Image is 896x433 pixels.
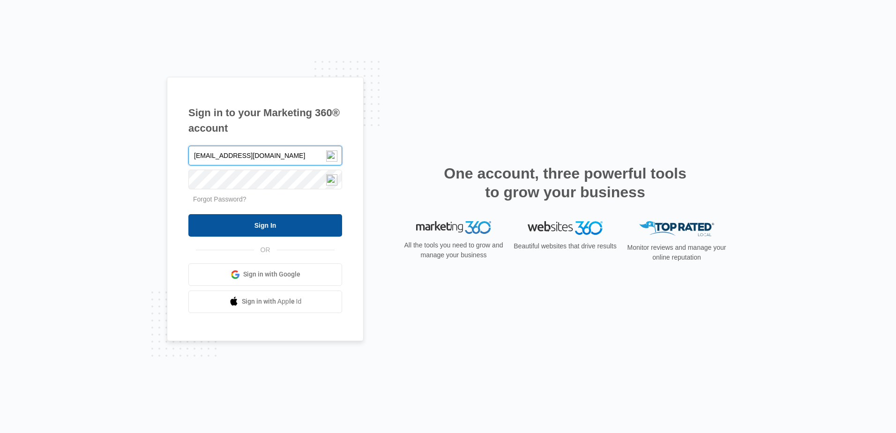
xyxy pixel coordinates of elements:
img: npw-badge-icon-locked.svg [326,174,337,186]
span: Sign in with Google [243,269,300,279]
p: All the tools you need to grow and manage your business [401,240,506,260]
p: Monitor reviews and manage your online reputation [624,243,729,262]
input: Sign In [188,214,342,237]
h1: Sign in to your Marketing 360® account [188,105,342,136]
a: Sign in with Google [188,263,342,286]
p: Beautiful websites that drive results [513,241,618,251]
span: Sign in with Apple Id [242,297,302,306]
img: Top Rated Local [639,221,714,237]
img: npw-badge-icon-locked.svg [326,150,337,162]
a: Sign in with Apple Id [188,291,342,313]
span: OR [254,245,277,255]
input: Email [188,146,342,165]
img: Websites 360 [528,221,603,235]
a: Forgot Password? [193,195,246,203]
h2: One account, three powerful tools to grow your business [441,164,689,202]
img: Marketing 360 [416,221,491,234]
